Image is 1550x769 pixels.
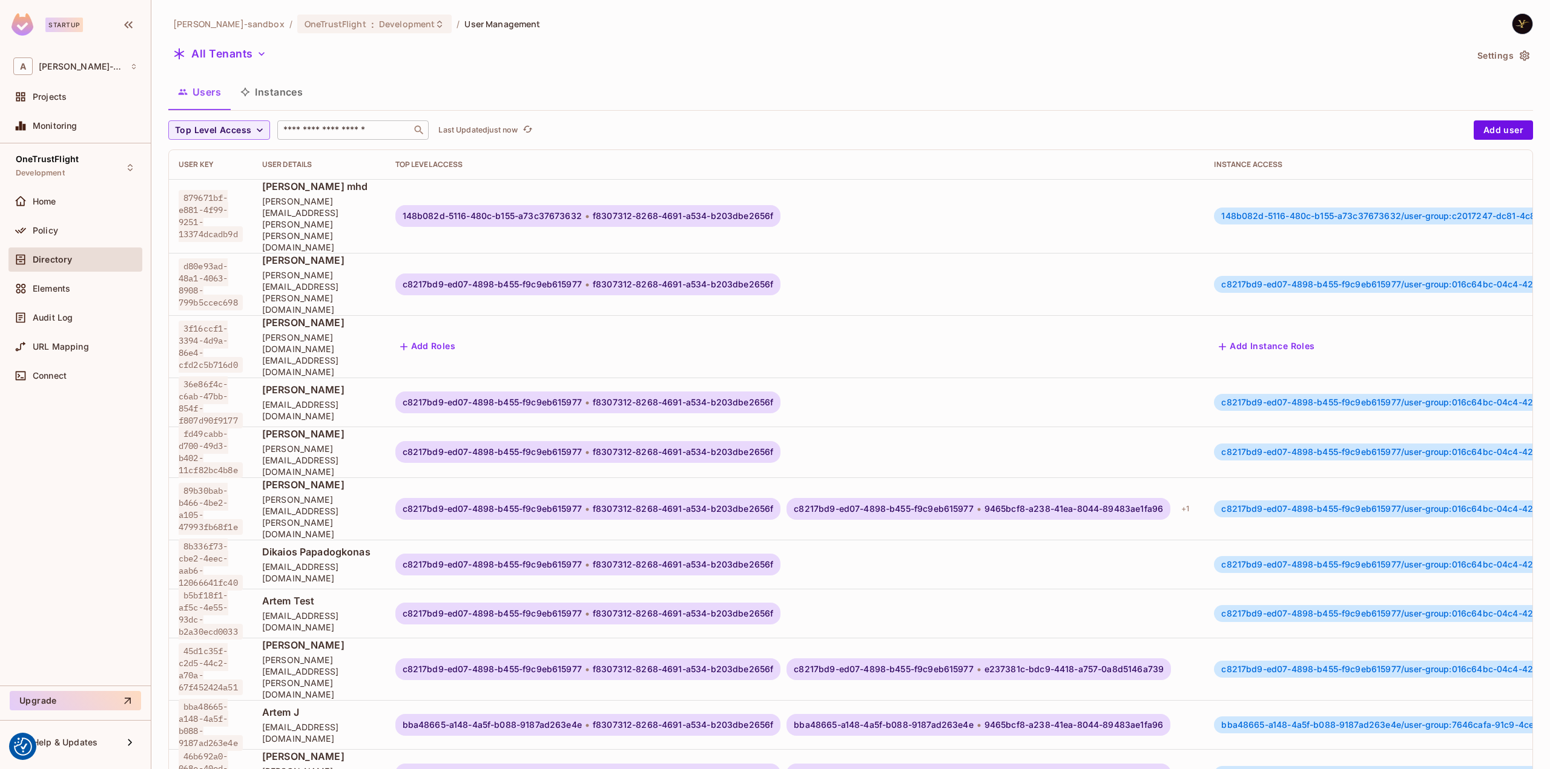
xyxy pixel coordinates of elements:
span: [EMAIL_ADDRESS][DOMAIN_NAME] [262,561,376,584]
span: Elements [33,284,70,293]
span: Help & Updates [33,738,97,747]
span: [PERSON_NAME] [262,254,376,267]
span: [PERSON_NAME] [262,638,376,652]
span: c8217bd9-ed07-4898-b455-f9c9eb615977 [403,447,582,457]
span: 9465bcf8-a238-41ea-8044-89483ae1fa96 [984,504,1163,514]
span: Top Level Access [175,123,251,138]
span: [PERSON_NAME][EMAIL_ADDRESS][PERSON_NAME][DOMAIN_NAME] [262,654,376,700]
span: URL Mapping [33,342,89,352]
button: Top Level Access [168,120,270,140]
span: [EMAIL_ADDRESS][DOMAIN_NAME] [262,610,376,633]
button: Settings [1472,46,1533,65]
span: 879671bf-e881-4f99-9251-13374dcadb9d [179,190,243,242]
span: [EMAIL_ADDRESS][DOMAIN_NAME] [262,721,376,744]
div: User Details [262,160,376,169]
li: / [289,18,292,30]
span: Home [33,197,56,206]
button: Upgrade [10,691,141,710]
span: the active workspace [173,18,285,30]
button: refresh [520,123,535,137]
span: [PERSON_NAME] [262,750,376,763]
span: Artem J [262,705,376,719]
button: Users [168,77,231,107]
span: c8217bd9-ed07-4898-b455-f9c9eb615977 [403,664,582,674]
div: Top Level Access [395,160,1195,169]
span: d80e93ad-48a1-4063-8908-799b5ccec698 [179,258,243,310]
span: c8217bd9-ed07-4898-b455-f9c9eb615977 [403,504,582,514]
span: A [13,57,33,75]
button: Add Roles [395,337,461,356]
span: Monitoring [33,121,77,131]
span: [PERSON_NAME][EMAIL_ADDRESS][PERSON_NAME][DOMAIN_NAME] [262,494,376,540]
span: c8217bd9-ed07-4898-b455-f9c9eb615977 [403,398,582,407]
span: [PERSON_NAME] [262,427,376,440]
img: Yilmaz Alizadeh [1512,14,1532,34]
span: fd49cabb-d700-49d3-b402-11cf82bc4b8e [179,426,243,478]
li: / [457,18,460,30]
span: 36e86f4c-c6ab-47bb-854f-f807d90f9177 [179,376,243,428]
span: f8307312-8268-4691-a534-b203dbe2656f [593,280,773,289]
button: Instances [231,77,312,107]
span: f8307312-8268-4691-a534-b203dbe2656f [593,398,773,407]
span: f8307312-8268-4691-a534-b203dbe2656f [593,447,773,457]
span: Dikaios Papadogkonas [262,545,376,558]
button: All Tenants [168,44,271,64]
span: Audit Log [33,313,73,322]
span: refresh [523,124,533,136]
span: f8307312-8268-4691-a534-b203dbe2656f [593,609,773,618]
span: f8307312-8268-4691-a534-b203dbe2656f [593,211,773,221]
span: c8217bd9-ed07-4898-b455-f9c9eb615977 [794,664,973,674]
span: Development [16,168,65,178]
span: Connect [33,371,67,381]
div: + 1 [1176,499,1194,519]
span: c8217bd9-ed07-4898-b455-f9c9eb615977 [403,280,582,289]
span: 89b30bab-b466-4be2-a105-47993fb68f1e [179,483,243,535]
span: Projects [33,92,67,102]
div: Startup [45,18,83,32]
span: c8217bd9-ed07-4898-b455-f9c9eb615977 [403,560,582,569]
span: [PERSON_NAME][EMAIL_ADDRESS][PERSON_NAME][DOMAIN_NAME] [262,269,376,315]
span: [EMAIL_ADDRESS][DOMAIN_NAME] [262,399,376,422]
span: 9465bcf8-a238-41ea-8044-89483ae1fa96 [984,720,1163,730]
span: f8307312-8268-4691-a534-b203dbe2656f [593,560,773,569]
span: [PERSON_NAME] mhd [262,180,376,193]
span: Directory [33,255,72,264]
span: 3f16ccf1-3394-4d9a-86e4-cfd2c5b716d0 [179,321,243,373]
span: c8217bd9-ed07-4898-b455-f9c9eb615977 [794,504,973,514]
span: : [371,19,375,29]
span: f8307312-8268-4691-a534-b203dbe2656f [593,504,773,514]
span: f8307312-8268-4691-a534-b203dbe2656f [593,720,773,730]
span: 45d1c35f-c2d5-44c2-a70a-67f452424a51 [179,643,243,695]
span: Policy [33,226,58,235]
span: bba48665-a148-4a5f-b088-9187ad263e4e [179,699,243,751]
span: c8217bd9-ed07-4898-b455-f9c9eb615977 [403,609,582,618]
span: bba48665-a148-4a5f-b088-9187ad263e4e [794,720,973,730]
span: Development [379,18,435,30]
button: Consent Preferences [14,738,32,756]
span: OneTrustFlight [16,154,79,164]
span: [PERSON_NAME] [262,316,376,329]
button: Add Instance Roles [1214,337,1319,356]
span: [PERSON_NAME] [262,383,376,396]
span: Artem Test [262,594,376,607]
span: f8307312-8268-4691-a534-b203dbe2656f [593,664,773,674]
span: b5bf18f1-af5c-4e55-93dc-b2a30ecd0033 [179,587,243,640]
span: e237381c-bdc9-4418-a757-0a8d5146a739 [984,664,1164,674]
img: Revisit consent button [14,738,32,756]
button: Add user [1474,120,1533,140]
span: Workspace: alex-trustflight-sandbox [39,62,124,71]
span: OneTrustFlight [305,18,366,30]
span: Click to refresh data [518,123,535,137]
div: User Key [179,160,243,169]
p: Last Updated just now [438,125,518,135]
span: 148b082d-5116-480c-b155-a73c37673632 [403,211,582,221]
span: [PERSON_NAME][DOMAIN_NAME][EMAIL_ADDRESS][DOMAIN_NAME] [262,332,376,378]
span: 8b336f73-cbe2-4eec-aab6-12066641fc40 [179,538,243,591]
img: SReyMgAAAABJRU5ErkJggg== [12,13,33,36]
span: bba48665-a148-4a5f-b088-9187ad263e4e [403,720,582,730]
span: [PERSON_NAME] [262,478,376,491]
span: [PERSON_NAME][EMAIL_ADDRESS][PERSON_NAME][PERSON_NAME][DOMAIN_NAME] [262,195,376,253]
span: User Management [464,18,540,30]
span: [PERSON_NAME][EMAIL_ADDRESS][DOMAIN_NAME] [262,443,376,477]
